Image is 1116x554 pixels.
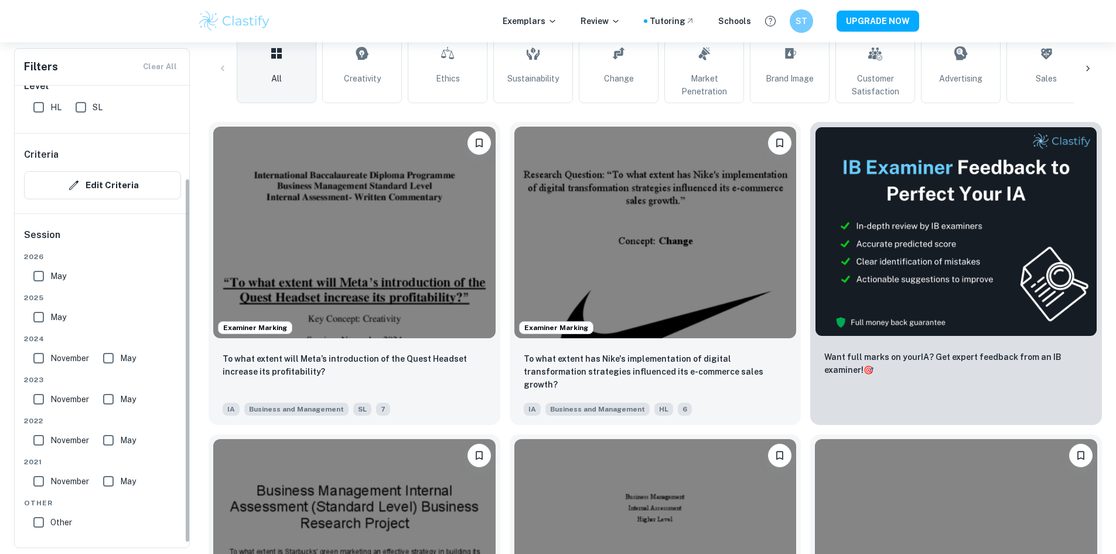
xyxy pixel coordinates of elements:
[524,352,787,391] p: To what extent has Nike's implementation of digital transformation strategies influenced its e-co...
[790,9,813,33] button: ST
[344,72,381,85] span: Creativity
[120,475,136,488] span: May
[24,59,58,75] h6: Filters
[436,72,460,85] span: Ethics
[50,434,89,447] span: November
[50,393,89,406] span: November
[120,352,136,365] span: May
[244,403,349,416] span: Business and Management
[520,322,593,333] span: Examiner Marking
[545,403,650,416] span: Business and Management
[120,434,136,447] span: May
[794,15,808,28] h6: ST
[841,72,910,98] span: Customer Satisfaction
[815,127,1097,337] img: Thumbnail
[219,322,292,333] span: Examiner Marking
[766,72,814,85] span: Brand Image
[678,403,692,416] span: 6
[670,72,739,98] span: Market Penetration
[467,444,491,467] button: Bookmark
[864,365,873,375] span: 🎯
[24,498,181,508] span: Other
[353,403,371,416] span: SL
[810,122,1102,425] a: ThumbnailWant full marks on yourIA? Get expert feedback from an IB examiner!
[209,122,500,425] a: Examiner MarkingBookmarkTo what extent will Meta’s introduction of the Quest Headset increase its...
[524,403,541,416] span: IA
[507,72,559,85] span: Sustainability
[50,270,66,283] span: May
[654,403,673,416] span: HL
[24,228,181,251] h6: Session
[467,131,491,155] button: Bookmark
[604,72,634,85] span: Change
[24,251,181,262] span: 2026
[213,127,496,338] img: Business and Management IA example thumbnail: To what extent will Meta’s introduction
[503,15,557,28] p: Exemplars
[271,72,282,85] span: All
[24,79,181,93] h6: Level
[650,15,695,28] a: Tutoring
[718,15,751,28] a: Schools
[197,9,272,33] img: Clastify logo
[24,171,181,199] button: Edit Criteria
[120,393,136,406] span: May
[50,516,72,529] span: Other
[768,131,791,155] button: Bookmark
[510,122,801,425] a: Examiner MarkingBookmarkTo what extent has Nike's implementation of digital transformation strate...
[50,352,89,365] span: November
[93,101,103,114] span: SL
[581,15,620,28] p: Review
[514,127,797,338] img: Business and Management IA example thumbnail: To what extent has Nike's implementation
[50,475,89,488] span: November
[223,403,240,416] span: IA
[1036,72,1057,85] span: Sales
[50,101,62,114] span: HL
[24,334,181,344] span: 2024
[24,416,181,426] span: 2022
[50,311,66,324] span: May
[1069,444,1093,467] button: Bookmark
[768,444,791,467] button: Bookmark
[223,352,486,378] p: To what extent will Meta’s introduction of the Quest Headset increase its profitability?
[939,72,982,85] span: Advertising
[24,148,59,162] h6: Criteria
[376,403,390,416] span: 7
[24,375,181,385] span: 2023
[824,351,1088,376] p: Want full marks on your IA ? Get expert feedback from an IB examiner!
[837,11,919,32] button: UPGRADE NOW
[760,11,780,31] button: Help and Feedback
[24,457,181,467] span: 2021
[24,293,181,303] span: 2025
